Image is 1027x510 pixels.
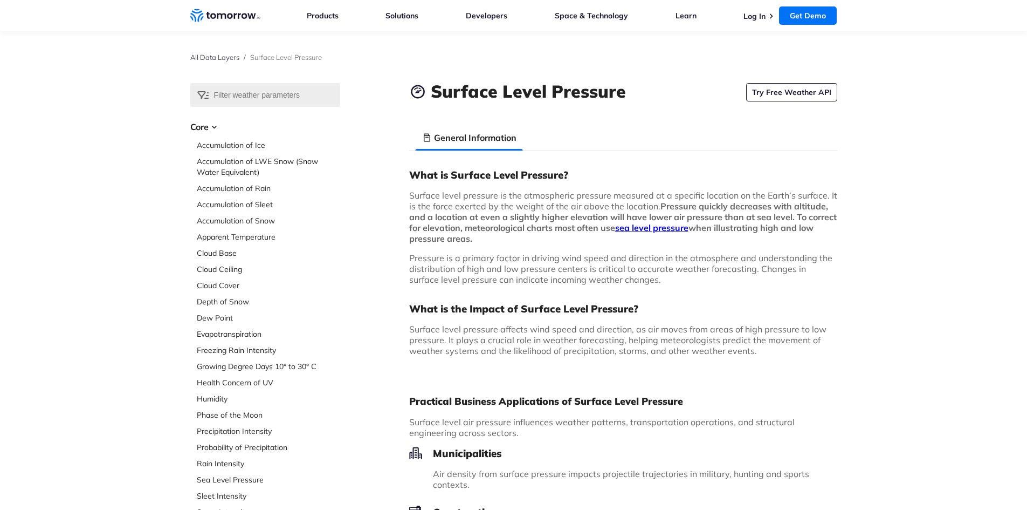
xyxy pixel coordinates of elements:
[746,83,837,101] a: Try Free Weather API
[433,468,809,490] span: Air density from surface pressure impacts projectile trajectories in military, hunting and sports...
[190,53,239,62] a: All Data Layers
[743,11,766,21] a: Log In
[197,474,340,485] a: Sea Level Pressure
[385,11,418,21] a: Solutions
[197,296,340,307] a: Depth of Snow
[197,215,340,226] a: Accumulation of Snow
[409,302,837,315] h3: What is the Impact of Surface Level Pressure?
[555,11,628,21] a: Space & Technology
[409,190,837,244] p: Surface level pressure is the atmospheric pressure measured at a specific location on the Earth’s...
[250,53,322,62] span: Surface Level Pressure
[409,253,837,285] p: Pressure is a primary factor in driving wind speed and direction in the atmosphere and understand...
[190,120,340,133] h3: Core
[197,156,340,178] a: Accumulation of LWE Snow (Snow Water Equivalent)
[197,232,340,242] a: Apparent Temperature
[197,248,340,259] a: Cloud Base
[197,426,340,437] a: Precipitation Intensity
[197,312,340,323] a: Dew Point
[779,6,837,25] a: Get Demo
[190,83,340,107] input: Filter weather parameters
[307,11,339,21] a: Products
[676,11,697,21] a: Learn
[197,140,340,151] a: Accumulation of Ice
[197,410,340,420] a: Phase of the Moon
[409,395,837,408] h2: Practical Business Applications of Surface Level Pressure
[409,168,837,181] h3: What is Surface Level Pressure?
[197,377,340,388] a: Health Concern of UV
[416,125,523,151] li: General Information
[244,53,246,62] span: /
[409,201,837,244] strong: Pressure quickly decreases with altitude, and a location at even a slightly higher elevation will...
[197,183,340,194] a: Accumulation of Rain
[197,393,340,404] a: Humidity
[431,79,626,103] h1: Surface Level Pressure
[197,280,340,291] a: Cloud Cover
[434,131,516,144] h3: General Information
[197,491,340,501] a: Sleet Intensity
[409,324,826,356] span: Surface level pressure affects wind speed and direction, as air moves from areas of high pressure...
[197,442,340,453] a: Probability of Precipitation
[197,361,340,372] a: Growing Degree Days 10° to 30° C
[197,458,340,469] a: Rain Intensity
[409,447,837,460] h3: Municipalities
[197,264,340,275] a: Cloud Ceiling
[190,8,260,24] a: Home link
[466,11,507,21] a: Developers
[197,199,340,210] a: Accumulation of Sleet
[197,329,340,339] a: Evapotranspiration
[197,345,340,356] a: Freezing Rain Intensity
[615,222,688,233] a: sea level pressure
[409,417,795,438] span: Surface level air pressure influences weather patterns, transportation operations, and structural...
